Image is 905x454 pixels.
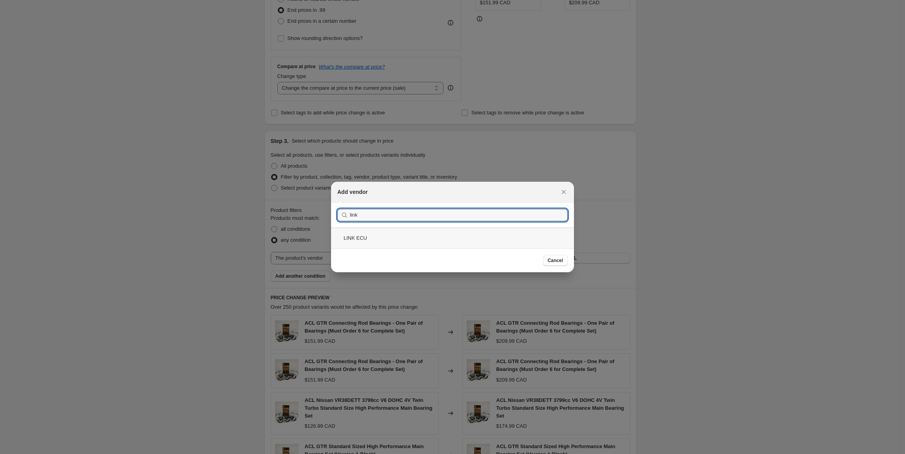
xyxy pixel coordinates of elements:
[548,257,563,264] span: Cancel
[350,209,568,221] input: Search vendors
[331,228,574,248] div: LINK ECU
[558,186,569,197] button: Close
[337,188,368,196] h2: Add vendor
[543,255,568,266] button: Cancel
